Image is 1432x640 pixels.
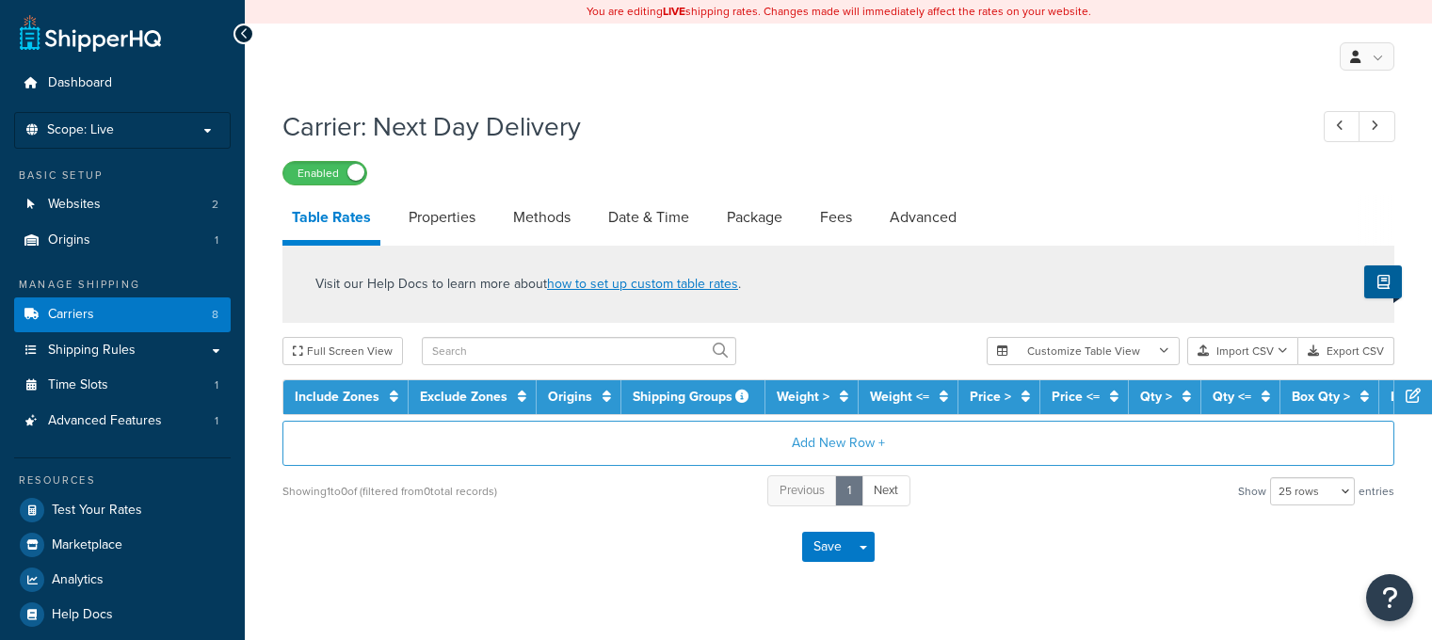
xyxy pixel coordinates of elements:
[48,232,90,248] span: Origins
[599,195,699,240] a: Date & Time
[663,3,685,20] b: LIVE
[780,481,825,499] span: Previous
[1140,387,1172,407] a: Qty >
[315,274,741,295] p: Visit our Help Docs to learn more about .
[987,337,1180,365] button: Customize Table View
[1238,478,1266,504] span: Show
[52,607,113,623] span: Help Docs
[14,223,231,258] a: Origins1
[47,122,114,138] span: Scope: Live
[767,475,837,506] a: Previous
[14,223,231,258] li: Origins
[14,66,231,101] a: Dashboard
[1292,387,1350,407] a: Box Qty >
[283,162,366,184] label: Enabled
[1364,265,1402,298] button: Show Help Docs
[621,380,765,414] th: Shipping Groups
[282,421,1394,466] button: Add New Row +
[870,387,929,407] a: Weight <=
[14,297,231,332] a: Carriers8
[14,277,231,293] div: Manage Shipping
[14,368,231,403] li: Time Slots
[14,404,231,439] li: Advanced Features
[282,337,403,365] button: Full Screen View
[14,187,231,222] li: Websites
[777,387,829,407] a: Weight >
[874,481,898,499] span: Next
[48,75,112,91] span: Dashboard
[14,472,231,488] div: Resources
[399,195,485,240] a: Properties
[215,232,218,248] span: 1
[52,503,142,519] span: Test Your Rates
[48,413,162,429] span: Advanced Features
[215,413,218,429] span: 1
[1324,111,1360,142] a: Previous Record
[212,197,218,213] span: 2
[547,274,738,294] a: how to set up custom table rates
[14,333,231,368] a: Shipping Rules
[880,195,966,240] a: Advanced
[14,168,231,184] div: Basic Setup
[802,532,853,562] button: Save
[1213,387,1251,407] a: Qty <=
[14,563,231,597] a: Analytics
[48,377,108,393] span: Time Slots
[422,337,736,365] input: Search
[282,478,497,504] div: Showing 1 to 0 of (filtered from 0 total records)
[14,404,231,439] a: Advanced Features1
[1359,111,1395,142] a: Next Record
[835,475,863,506] a: 1
[212,307,218,323] span: 8
[1359,478,1394,504] span: entries
[420,387,507,407] a: Exclude Zones
[215,377,218,393] span: 1
[861,475,910,506] a: Next
[14,368,231,403] a: Time Slots1
[811,195,861,240] a: Fees
[282,108,1289,145] h1: Carrier: Next Day Delivery
[1298,337,1394,365] button: Export CSV
[295,387,379,407] a: Include Zones
[282,195,380,246] a: Table Rates
[1187,337,1298,365] button: Import CSV
[14,528,231,562] a: Marketplace
[717,195,792,240] a: Package
[548,387,592,407] a: Origins
[48,343,136,359] span: Shipping Rules
[504,195,580,240] a: Methods
[14,493,231,527] a: Test Your Rates
[48,307,94,323] span: Carriers
[14,297,231,332] li: Carriers
[48,197,101,213] span: Websites
[52,537,122,553] span: Marketplace
[14,187,231,222] a: Websites2
[1366,574,1413,621] button: Open Resource Center
[970,387,1011,407] a: Price >
[1052,387,1100,407] a: Price <=
[52,572,104,588] span: Analytics
[14,598,231,632] a: Help Docs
